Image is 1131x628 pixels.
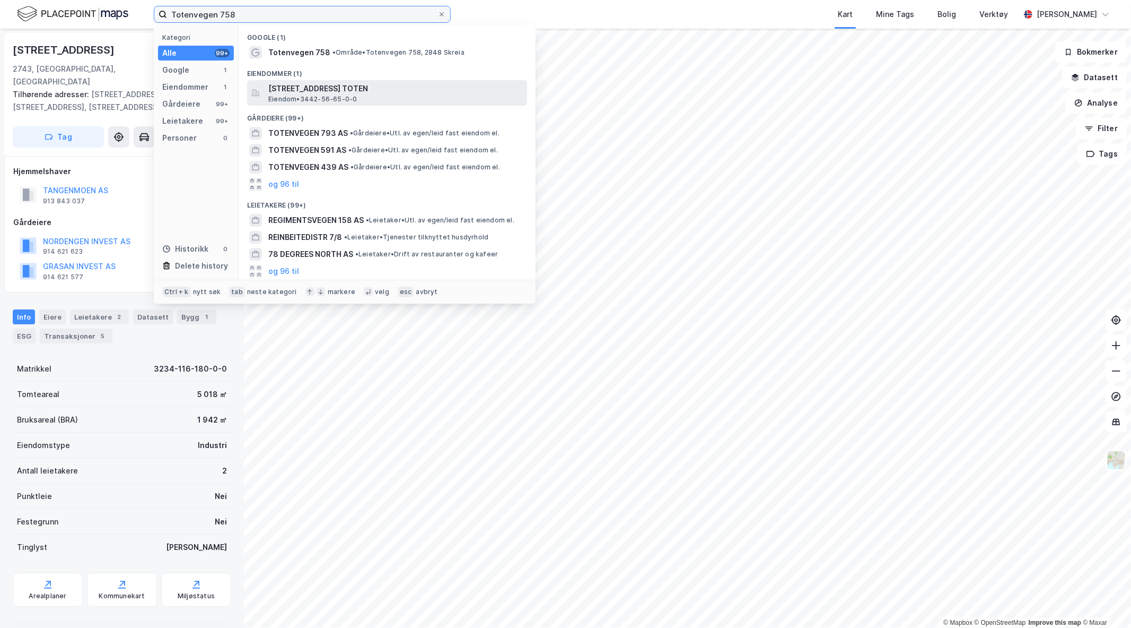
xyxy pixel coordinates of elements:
[1029,619,1081,626] a: Improve this map
[1078,577,1131,628] iframe: Chat Widget
[239,61,536,80] div: Eiendommer (1)
[39,309,66,324] div: Eiere
[197,388,227,401] div: 5 018 ㎡
[398,287,414,297] div: esc
[239,193,536,212] div: Leietakere (99+)
[198,439,227,452] div: Industri
[1037,8,1097,21] div: [PERSON_NAME]
[348,146,352,154] span: •
[1062,67,1127,88] button: Datasett
[979,8,1008,21] div: Verktøy
[1077,143,1127,165] button: Tags
[17,464,78,477] div: Antall leietakere
[175,260,228,272] div: Delete history
[154,363,227,375] div: 3234-116-180-0-0
[99,592,145,600] div: Kommunekart
[43,197,85,205] div: 913 843 037
[344,233,347,241] span: •
[197,414,227,426] div: 1 942 ㎡
[268,144,346,157] span: TOTENVEGEN 591 AS
[162,81,208,93] div: Eiendommer
[162,287,191,297] div: Ctrl + k
[268,265,299,278] button: og 96 til
[239,25,536,44] div: Google (1)
[332,48,464,57] span: Område • Totenvegen 758, 2848 Skreia
[114,312,125,322] div: 2
[43,273,83,281] div: 914 621 577
[1106,450,1126,470] img: Z
[17,388,59,401] div: Tomteareal
[162,115,203,127] div: Leietakere
[838,8,853,21] div: Kart
[344,233,488,242] span: Leietaker • Tjenester tilknyttet husdyrhold
[348,146,498,154] span: Gårdeiere • Utl. av egen/leid fast eiendom el.
[177,309,216,324] div: Bygg
[29,592,66,600] div: Arealplaner
[332,48,336,56] span: •
[221,245,230,253] div: 0
[221,66,230,74] div: 1
[13,88,223,114] div: [STREET_ADDRESS], [STREET_ADDRESS], [STREET_ADDRESS]
[17,439,70,452] div: Eiendomstype
[178,592,215,600] div: Miljøstatus
[17,541,47,554] div: Tinglyst
[350,163,500,171] span: Gårdeiere • Utl. av egen/leid fast eiendom el.
[876,8,914,21] div: Mine Tags
[350,129,353,137] span: •
[416,288,437,296] div: avbryt
[201,312,212,322] div: 1
[366,216,514,225] span: Leietaker • Utl. av egen/leid fast eiendom el.
[268,214,364,227] span: REGIMENTSVEGEN 158 AS
[268,46,330,59] span: Totenvegen 758
[215,490,227,503] div: Nei
[13,329,36,343] div: ESG
[355,250,498,259] span: Leietaker • Drift av restauranter og kafeer
[167,6,437,22] input: Søk på adresse, matrikkel, gårdeiere, leietakere eller personer
[943,619,972,626] a: Mapbox
[133,309,173,324] div: Datasett
[229,287,245,297] div: tab
[328,288,355,296] div: markere
[268,161,348,174] span: TOTENVEGEN 439 AS
[162,47,177,59] div: Alle
[162,98,200,110] div: Gårdeiere
[43,247,83,256] div: 914 621 623
[17,515,58,528] div: Festegrunn
[937,8,956,21] div: Bolig
[17,414,78,426] div: Bruksareal (BRA)
[162,64,189,76] div: Google
[1055,41,1127,63] button: Bokmerker
[215,117,230,125] div: 99+
[193,288,221,296] div: nytt søk
[13,309,35,324] div: Info
[355,250,358,258] span: •
[40,329,112,343] div: Transaksjoner
[1076,118,1127,139] button: Filter
[17,490,52,503] div: Punktleie
[268,82,523,95] span: [STREET_ADDRESS] TOTEN
[247,288,297,296] div: neste kategori
[215,515,227,528] div: Nei
[268,127,348,140] span: TOTENVEGEN 793 AS
[162,33,234,41] div: Kategori
[13,216,231,229] div: Gårdeiere
[268,95,357,104] span: Eiendom • 3442-56-65-0-0
[222,464,227,477] div: 2
[166,541,227,554] div: [PERSON_NAME]
[162,132,197,144] div: Personer
[221,83,230,91] div: 1
[13,41,117,58] div: [STREET_ADDRESS]
[350,129,499,137] span: Gårdeiere • Utl. av egen/leid fast eiendom el.
[215,100,230,108] div: 99+
[13,90,91,99] span: Tilhørende adresser:
[975,619,1026,626] a: OpenStreetMap
[17,5,128,23] img: logo.f888ab2527a4732fd821a326f86c7f29.svg
[1078,577,1131,628] div: Kontrollprogram for chat
[13,63,178,88] div: 2743, [GEOGRAPHIC_DATA], [GEOGRAPHIC_DATA]
[375,288,389,296] div: velg
[239,106,536,125] div: Gårdeiere (99+)
[350,163,354,171] span: •
[162,243,208,255] div: Historikk
[268,248,353,261] span: 78 DEGREES NORTH AS
[366,216,369,224] span: •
